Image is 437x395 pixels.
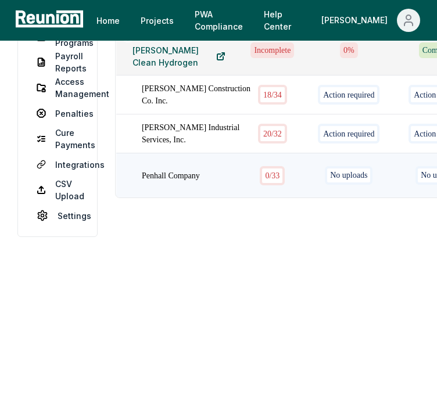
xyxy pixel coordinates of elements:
[27,178,88,202] a: CSV Upload
[131,9,183,32] a: Projects
[312,9,429,32] button: [PERSON_NAME]
[27,51,88,74] a: Payroll Reports
[255,9,300,32] a: Help Center
[27,76,88,99] a: Access Management
[318,85,379,104] div: Action required
[185,9,252,32] a: PWA Compliance
[325,166,372,185] div: No uploads
[27,204,88,227] a: Settings
[260,166,285,185] div: 0 / 33
[340,42,358,58] div: 0 %
[318,124,379,143] div: Action required
[27,153,88,176] a: Integrations
[27,127,88,150] a: Cure Payments
[87,9,129,32] a: Home
[142,82,253,107] div: [PERSON_NAME] Construction Co. Inc.
[258,124,287,143] div: 20 / 32
[123,45,235,68] a: [PERSON_NAME] Clean Hydrogen
[27,25,88,48] a: Apprenticeship Programs
[258,85,287,104] div: 18 / 34
[142,121,253,146] div: [PERSON_NAME] Industrial Services, Inc.
[250,42,294,58] div: Incomplete
[142,170,253,182] div: Penhall Company
[321,9,392,32] div: [PERSON_NAME]
[27,102,88,125] a: Penalties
